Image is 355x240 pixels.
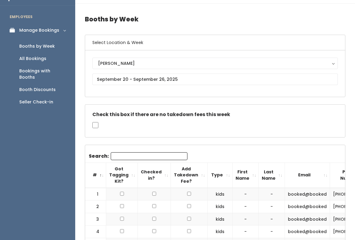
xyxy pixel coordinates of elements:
div: [PERSON_NAME] [98,60,332,67]
th: Email: activate to sort column ascending [285,163,330,188]
h6: Select Location & Week [85,35,345,51]
th: Type: activate to sort column ascending [208,163,233,188]
th: Last Name: activate to sort column ascending [259,163,285,188]
td: kids [208,188,233,201]
td: kids [208,213,233,226]
div: Booth Discounts [19,87,56,93]
td: - [259,213,285,226]
td: 1 [85,188,106,201]
h4: Booths by Week [85,11,345,28]
th: #: activate to sort column descending [85,163,106,188]
td: kids [208,226,233,238]
h5: Check this box if there are no takedown fees this week [92,112,338,118]
input: Search: [111,153,187,160]
div: Seller Check-in [19,99,53,106]
th: Got Tagging Kit?: activate to sort column ascending [106,163,138,188]
th: Checked in?: activate to sort column ascending [138,163,171,188]
div: All Bookings [19,56,46,62]
button: [PERSON_NAME] [92,58,338,69]
td: - [233,213,259,226]
td: 3 [85,213,106,226]
td: booked@booked [285,226,330,238]
td: - [233,201,259,213]
td: - [233,188,259,201]
input: September 20 - September 26, 2025 [92,74,338,85]
td: 4 [85,226,106,238]
td: booked@booked [285,188,330,201]
td: booked@booked [285,201,330,213]
label: Search: [89,153,187,160]
th: First Name: activate to sort column ascending [233,163,259,188]
td: 2 [85,201,106,213]
th: Add Takedown Fee?: activate to sort column ascending [171,163,208,188]
div: Bookings with Booths [19,68,66,81]
td: - [259,201,285,213]
div: Booths by Week [19,43,55,50]
td: - [259,188,285,201]
td: - [259,226,285,238]
div: Manage Bookings [19,27,59,34]
td: - [233,226,259,238]
td: kids [208,201,233,213]
td: booked@booked [285,213,330,226]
